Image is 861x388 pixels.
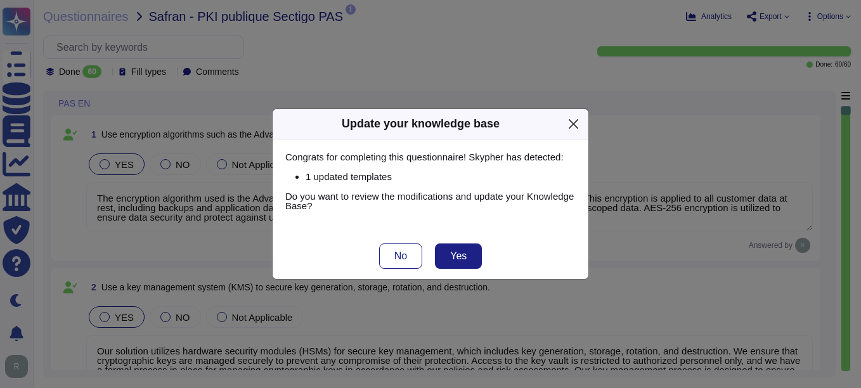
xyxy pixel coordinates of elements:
span: Yes [450,251,467,261]
div: Update your knowledge base [342,115,500,133]
button: No [379,243,422,269]
p: Congrats for completing this questionnaire! Skypher has detected: [285,152,576,162]
button: Close [564,114,583,134]
span: No [394,251,407,261]
p: Do you want to review the modifications and update your Knowledge Base? [285,191,576,210]
button: Yes [435,243,482,269]
p: 1 updated templates [306,172,576,181]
